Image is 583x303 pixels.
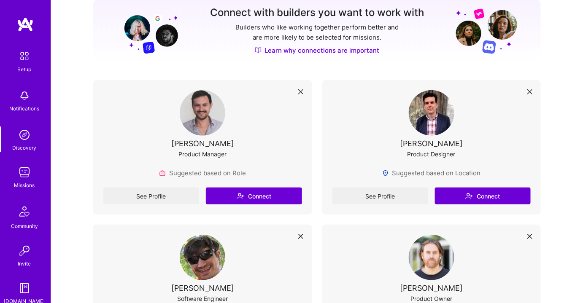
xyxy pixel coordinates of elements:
[210,7,424,19] h3: Connect with builders you want to work with
[400,139,463,148] div: [PERSON_NAME]
[10,104,40,113] div: Notifications
[527,89,532,94] i: icon Close
[234,22,400,43] p: Builders who like working together perform better and are more likely to be selected for missions.
[456,8,517,54] img: Grow your network
[16,280,33,297] img: guide book
[180,90,225,136] img: User Avatar
[435,188,531,204] button: Connect
[298,89,303,94] i: icon Close
[18,65,32,74] div: Setup
[298,234,303,239] i: icon Close
[255,46,380,55] a: Learn why connections are important
[16,87,33,104] img: bell
[18,259,31,268] div: Invite
[117,8,178,54] img: Grow your network
[11,222,38,231] div: Community
[178,150,227,158] div: Product Manager
[16,126,33,143] img: discovery
[16,242,33,259] img: Invite
[180,235,225,280] img: User Avatar
[17,17,34,32] img: logo
[177,294,228,303] div: Software Engineer
[103,188,199,204] a: See Profile
[410,294,452,303] div: Product Owner
[408,150,456,158] div: Product Designer
[409,90,454,136] img: User Avatar
[14,201,35,222] img: Community
[255,47,262,54] img: Discover
[382,169,481,177] div: Suggested based on Location
[13,143,37,152] div: Discovery
[237,192,244,200] i: icon Connect
[382,170,389,177] img: Locations icon
[171,284,234,292] div: [PERSON_NAME]
[332,188,428,204] a: See Profile
[465,192,473,200] i: icon Connect
[171,139,234,148] div: [PERSON_NAME]
[409,235,454,280] img: User Avatar
[16,164,33,181] img: teamwork
[527,234,532,239] i: icon Close
[16,47,33,65] img: setup
[206,188,302,204] button: Connect
[159,170,166,177] img: Role icon
[14,181,35,190] div: Missions
[400,284,463,292] div: [PERSON_NAME]
[159,169,246,177] div: Suggested based on Role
